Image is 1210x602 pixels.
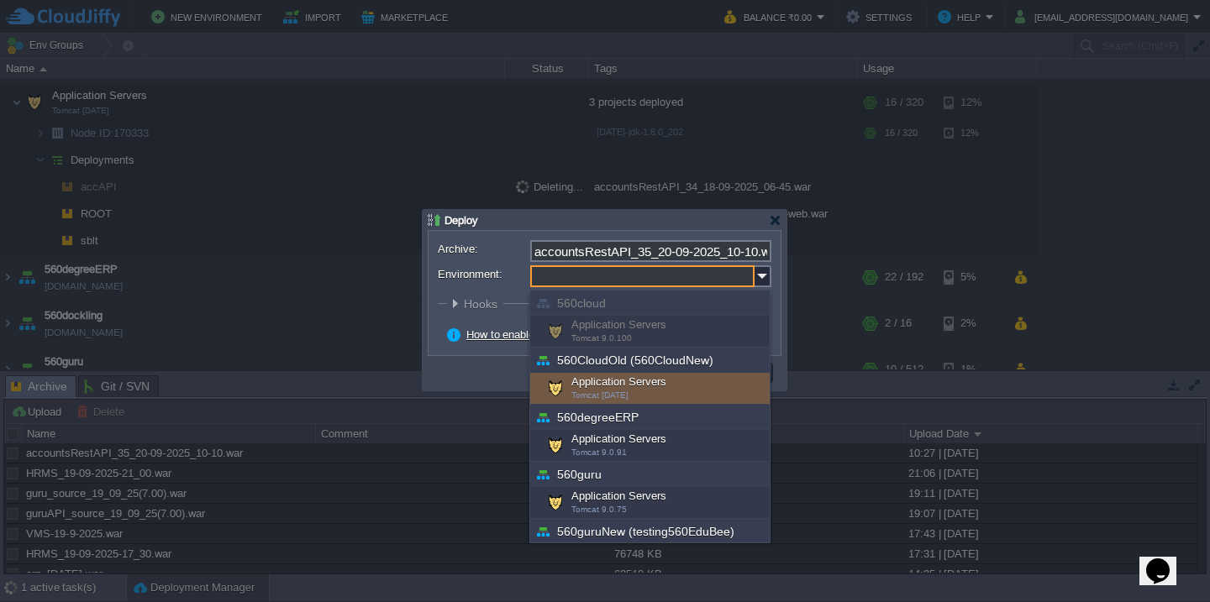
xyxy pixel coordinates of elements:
[571,333,632,343] span: Tomcat 9.0.100
[530,291,770,316] div: 560cloud
[530,348,770,373] div: 560CloudOld (560CloudNew)
[466,328,668,341] a: How to enable zero-downtime deployment
[530,519,770,544] div: 560guruNew (testing560EduBee)
[445,214,478,227] span: Deploy
[530,462,770,487] div: 560guru
[464,297,502,311] span: Hooks
[530,373,770,405] div: Application Servers
[530,487,770,519] div: Application Servers
[530,316,770,348] div: Application Servers
[1139,535,1193,585] iframe: chat widget
[530,405,770,430] div: 560degreeERP
[571,505,627,514] span: Tomcat 9.0.75
[438,240,529,258] label: Archive:
[571,448,627,457] span: Tomcat 9.0.91
[438,265,529,283] label: Environment:
[571,390,629,400] span: Tomcat [DATE]
[530,430,770,462] div: Application Servers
